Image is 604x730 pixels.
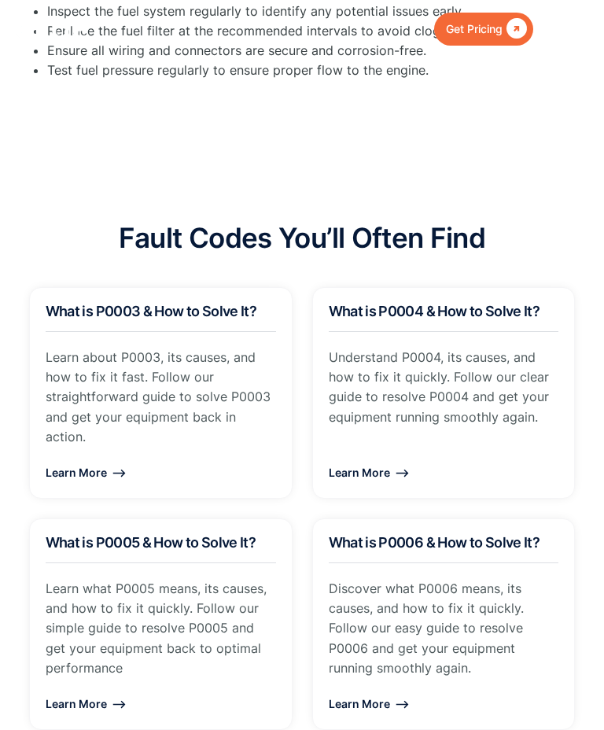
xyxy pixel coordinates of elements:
[46,579,276,678] p: Learn what P0005 means, its causes, and how to fix it quickly. Follow our simple guide to resolve...
[119,223,485,253] h2: Fault Codes You’ll Often Find
[329,535,559,551] h2: What is P0006 & How to Solve It?
[329,348,559,427] p: Understand P0004, its causes, and how to fix it quickly. Follow our clear guide to resolve P0004 ...
[29,287,293,499] a: What is P0003 & How to Solve It?Learn about P0003, its causes, and how to fix it fast. Follow our...
[29,518,293,730] a: What is P0005 & How to Solve It?Learn what P0005 means, its causes, and how to fix it quickly. Fo...
[47,61,588,80] li: Test fuel pressure regularly to ensure proper flow to the engine.
[312,287,576,499] a: What is P0004 & How to Solve It?Understand P0004, its causes, and how to fix it quickly. Follow o...
[312,518,576,730] a: What is P0006 & How to Solve It?Discover what P0006 means, its causes, and how to fix it quickly....
[503,19,527,39] div: 
[434,13,533,45] a: Get Pricing
[329,694,559,713] div: Learn More ⟶
[46,535,276,551] h2: What is P0005 & How to Solve It?
[329,304,559,319] h2: What is P0004 & How to Solve It?
[46,304,276,319] h2: What is P0003 & How to Solve It?
[46,348,276,447] p: Learn about P0003, its causes, and how to fix it fast. Follow our straightforward guide to solve ...
[329,579,559,678] p: Discover what P0006 means, its causes, and how to fix it quickly. Follow our easy guide to resolv...
[46,463,276,482] div: Learn More ⟶
[46,694,276,713] div: Learn More ⟶
[446,19,503,39] div: Get Pricing
[329,463,559,482] div: Learn More ⟶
